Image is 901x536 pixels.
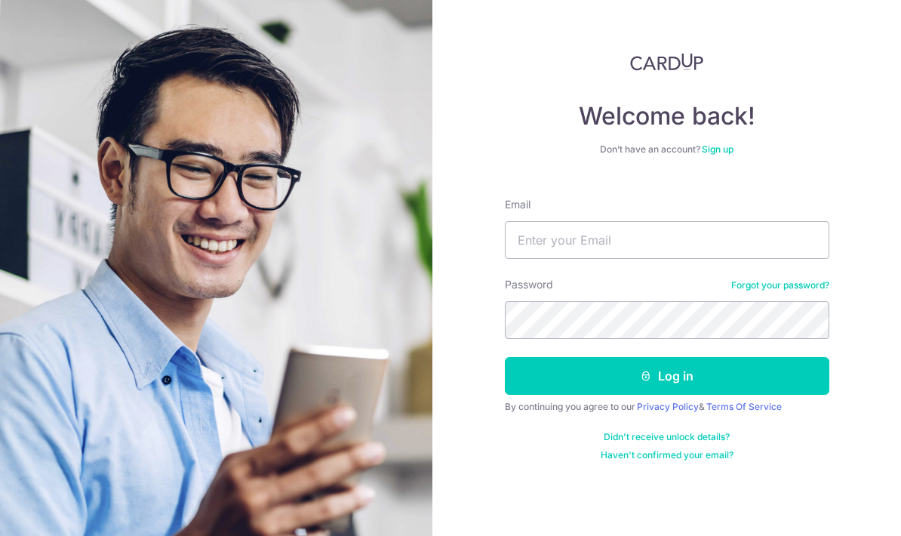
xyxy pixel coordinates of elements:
[702,143,733,155] a: Sign up
[505,401,829,413] div: By continuing you agree to our &
[637,401,699,412] a: Privacy Policy
[505,197,530,212] label: Email
[706,401,782,412] a: Terms Of Service
[505,143,829,156] div: Don’t have an account?
[630,53,704,71] img: CardUp Logo
[505,101,829,131] h4: Welcome back!
[601,449,733,461] a: Haven't confirmed your email?
[505,221,829,259] input: Enter your Email
[505,357,829,395] button: Log in
[505,277,553,292] label: Password
[731,279,829,291] a: Forgot your password?
[604,431,730,443] a: Didn't receive unlock details?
